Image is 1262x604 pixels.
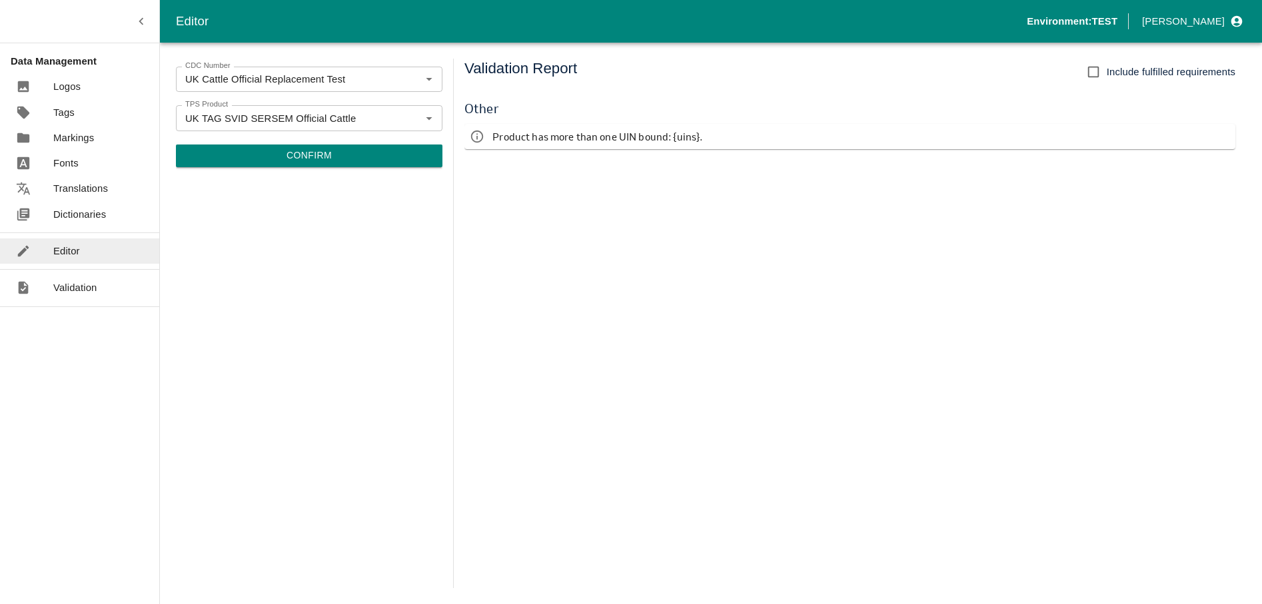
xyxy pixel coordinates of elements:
[1137,10,1246,33] button: profile
[464,59,577,85] h5: Validation Report
[53,181,108,196] p: Translations
[185,61,231,71] label: CDC Number
[1027,14,1117,29] p: Environment: TEST
[53,105,75,120] p: Tags
[1107,65,1235,79] span: Include fulfilled requirements
[53,280,97,295] p: Validation
[176,145,442,167] button: Confirm
[1142,14,1225,29] p: [PERSON_NAME]
[11,54,159,69] p: Data Management
[420,71,438,88] button: Open
[464,99,1235,119] h6: Other
[53,156,79,170] p: Fonts
[420,109,438,127] button: Open
[176,11,1027,31] div: Editor
[53,79,81,94] p: Logos
[53,131,94,145] p: Markings
[53,244,80,258] p: Editor
[492,129,702,144] p: Product has more than one UIN bound: {uins}.
[53,207,106,222] p: Dictionaries
[185,99,228,110] label: TPS Product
